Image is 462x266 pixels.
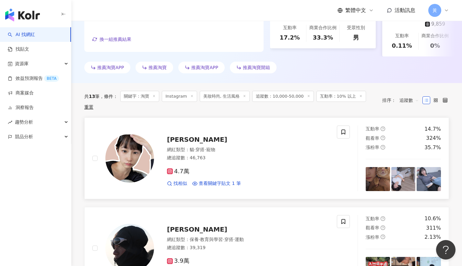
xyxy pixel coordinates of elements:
span: · [233,237,235,242]
span: 穿搭 [195,147,205,152]
img: logo [5,8,40,21]
div: 商業合作比例 [309,25,337,31]
span: 3.9萬 [167,258,189,264]
div: 網紅類型 ： [167,236,329,243]
div: 17.2% [279,33,300,42]
div: 互動率 [395,33,409,39]
span: 穿搭 [224,237,233,242]
span: question-circle [381,145,385,150]
div: 0% [430,42,440,50]
div: 總追蹤數 ： 46,763 [167,155,329,161]
span: rise [8,120,12,125]
span: 互動率 [366,216,379,221]
span: · [199,237,200,242]
span: 推薦淘寶APP [191,65,218,70]
div: 10.6% [424,215,441,222]
div: 總追蹤數 ： 39,319 [167,245,329,251]
span: question-circle [381,136,385,140]
span: · [194,147,195,152]
span: 條件 ： [100,94,118,99]
button: 換一組推薦結果 [92,34,132,44]
span: · [223,237,224,242]
div: 9,859 [431,21,445,28]
span: 互動率：10% 以上 [316,91,366,102]
span: 保養 [190,237,199,242]
span: 4.7萬 [167,168,189,175]
div: 35.7% [424,144,441,151]
span: Instagram [162,91,197,102]
span: question-circle [381,235,385,239]
iframe: Help Scout Beacon - Open [436,240,456,260]
span: 教育與學習 [200,237,223,242]
span: 黃 [432,7,437,14]
div: 互動率 [283,25,297,31]
span: 追蹤數：10,000-50,000 [252,91,314,102]
span: 查看關鍵字貼文 1 筆 [199,180,241,187]
span: 繁體中文 [345,7,366,14]
div: 排序： [382,95,422,105]
a: searchAI 找網紅 [8,31,35,38]
span: question-circle [381,216,385,221]
span: 推薦淘寶 [148,65,167,70]
div: 男 [353,33,359,42]
img: post-image [366,167,390,191]
span: 漲粉率 [366,145,379,150]
span: 資源庫 [15,56,29,71]
span: 漲粉率 [366,235,379,240]
img: KOL Avatar [105,134,154,183]
div: 311% [426,224,441,232]
span: · [205,147,206,152]
span: 觀看率 [366,225,379,230]
a: 查看關鍵字貼文 1 筆 [192,180,241,187]
span: [PERSON_NAME] [167,225,227,233]
span: 觀看率 [366,136,379,141]
div: 324% [426,135,441,142]
div: 商業合作比例 [421,33,449,39]
a: KOL Avatar[PERSON_NAME]網紅類型：貓·穿搭·寵物總追蹤數：46,7634.7萬找相似查看關鍵字貼文 1 筆互動率question-circle14.7%觀看率questio... [84,117,449,199]
a: 洞察報告 [8,104,34,111]
span: 貓 [190,147,194,152]
a: 商案媒合 [8,90,34,96]
div: 14.7% [424,126,441,133]
img: post-image [391,167,416,191]
span: [PERSON_NAME] [167,136,227,143]
span: 寵物 [206,147,215,152]
span: 追蹤數 [399,95,419,105]
span: 13 [89,94,95,99]
span: 互動率 [366,126,379,131]
a: 找相似 [167,180,187,187]
div: 受眾性別 [347,25,365,31]
div: 33.3% [313,33,333,42]
span: 關鍵字：淘寶 [120,91,159,102]
span: 活動訊息 [395,7,415,13]
div: 2.13% [424,234,441,241]
img: post-image [417,167,441,191]
span: 換一組推薦結果 [100,37,131,42]
a: 找貼文 [8,46,29,53]
div: 共 筆 [84,94,100,99]
span: 趨勢分析 [15,115,33,129]
span: 推薦淘寶APP [97,65,124,70]
div: 網紅類型 ： [167,147,329,153]
span: question-circle [381,225,385,230]
a: 效益預測報告BETA [8,75,59,82]
div: 重置 [84,104,93,110]
span: 運動 [235,237,244,242]
span: 找相似 [173,180,187,187]
span: 美妝時尚, 生活風格 [200,91,250,102]
span: question-circle [381,127,385,131]
div: 0.11% [392,42,412,50]
span: 競品分析 [15,129,33,144]
span: 推薦淘寶開箱 [243,65,270,70]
